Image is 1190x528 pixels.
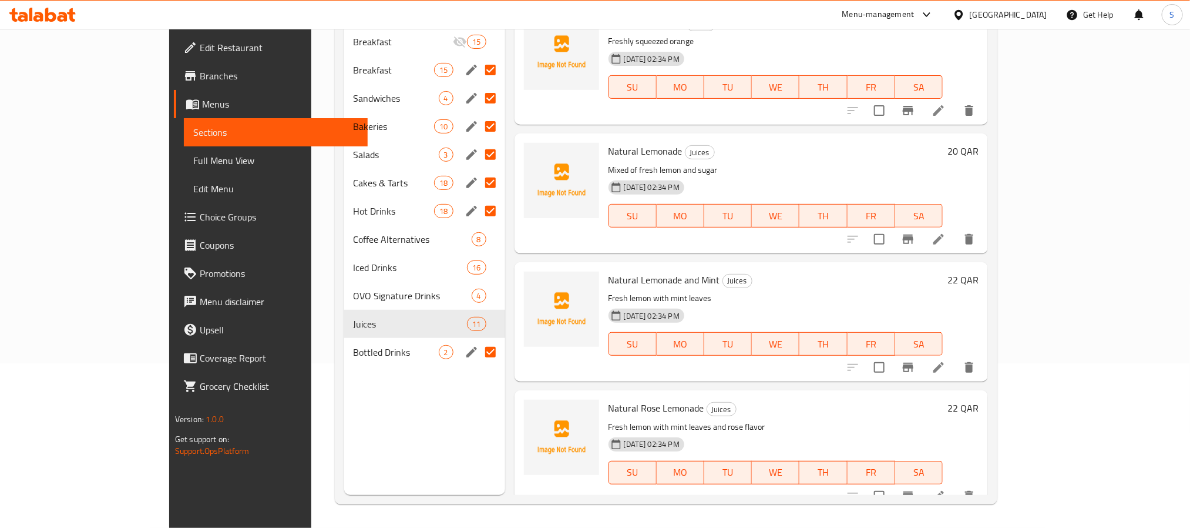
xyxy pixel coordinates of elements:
[472,289,486,303] div: items
[947,400,979,416] h6: 22 QAR
[344,225,505,253] div: Coffee Alternatives8
[435,206,452,217] span: 18
[524,143,599,218] img: Natural Lemonade
[947,272,979,288] h6: 22 QAR
[174,34,368,62] a: Edit Restaurant
[472,290,486,302] span: 4
[463,61,480,79] button: edit
[704,204,752,228] button: TU
[200,379,358,393] span: Grocery Checklist
[752,461,799,484] button: WE
[867,98,892,123] span: Select to update
[609,75,657,99] button: SU
[852,336,890,353] span: FR
[932,489,946,503] a: Edit menu item
[174,203,368,231] a: Choice Groups
[354,91,439,105] div: Sandwiches
[439,148,453,162] div: items
[757,208,795,225] span: WE
[174,231,368,259] a: Coupons
[804,79,842,96] span: TH
[354,345,439,359] span: Bottled Drinks
[184,146,368,175] a: Full Menu View
[723,274,752,288] span: Juices
[200,295,358,309] span: Menu disclaimer
[685,145,715,159] div: Juices
[661,464,700,481] span: MO
[193,153,358,168] span: Full Menu View
[435,178,452,189] span: 18
[799,75,847,99] button: TH
[895,75,943,99] button: SA
[955,225,983,253] button: delete
[174,288,368,316] a: Menu disclaimer
[804,336,842,353] span: TH
[354,317,468,331] div: Juices
[344,169,505,197] div: Cakes & Tarts18edit
[757,336,795,353] span: WE
[609,420,943,435] p: Fresh lemon with mint leaves and rose flavor
[900,79,938,96] span: SA
[344,282,505,310] div: OVO Signature Drinks4
[193,182,358,196] span: Edit Menu
[799,461,847,484] button: TH
[439,91,453,105] div: items
[434,176,453,190] div: items
[867,355,892,380] span: Select to update
[206,412,224,427] span: 1.0.0
[752,75,799,99] button: WE
[657,332,704,356] button: MO
[174,259,368,288] a: Promotions
[799,204,847,228] button: TH
[344,197,505,225] div: Hot Drinks18edit
[707,402,737,416] div: Juices
[757,464,795,481] span: WE
[472,232,486,246] div: items
[174,316,368,344] a: Upsell
[657,75,704,99] button: MO
[524,15,599,90] img: Fresh Orange Juice
[354,204,435,218] span: Hot Drinks
[175,412,204,427] span: Version:
[344,253,505,282] div: Iced Drinks16
[900,208,938,225] span: SA
[619,310,684,322] span: [DATE] 02:34 PM
[848,461,895,484] button: FR
[852,79,890,96] span: FR
[804,208,842,225] span: TH
[970,8,1047,21] div: [GEOGRAPHIC_DATA]
[200,266,358,280] span: Promotions
[344,112,505,141] div: Bakeries10edit
[354,289,472,303] div: OVO Signature Drinks
[799,332,847,356] button: TH
[174,372,368,400] a: Grocery Checklist
[619,439,684,450] span: [DATE] 02:34 PM
[344,28,505,56] div: Breakfast15
[354,63,435,77] span: Breakfast
[947,15,979,31] h6: 20 QAR
[614,464,652,481] span: SU
[704,461,752,484] button: TU
[354,148,439,162] div: Salads
[434,204,453,218] div: items
[200,41,358,55] span: Edit Restaurant
[1170,8,1175,21] span: S
[344,56,505,84] div: Breakfast15edit
[200,238,358,252] span: Coupons
[609,271,720,289] span: Natural Lemonade and Mint
[354,232,472,246] span: Coffee Alternatives
[848,75,895,99] button: FR
[709,336,747,353] span: TU
[174,90,368,118] a: Menus
[354,35,453,49] div: Breakfast
[354,260,468,275] div: Iced Drinks
[932,232,946,246] a: Edit menu item
[467,260,486,275] div: items
[707,403,736,416] span: Juices
[202,97,358,111] span: Menus
[842,8,915,22] div: Menu-management
[524,400,599,475] img: Natural Rose Lemonade
[175,432,229,447] span: Get support on:
[463,202,480,220] button: edit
